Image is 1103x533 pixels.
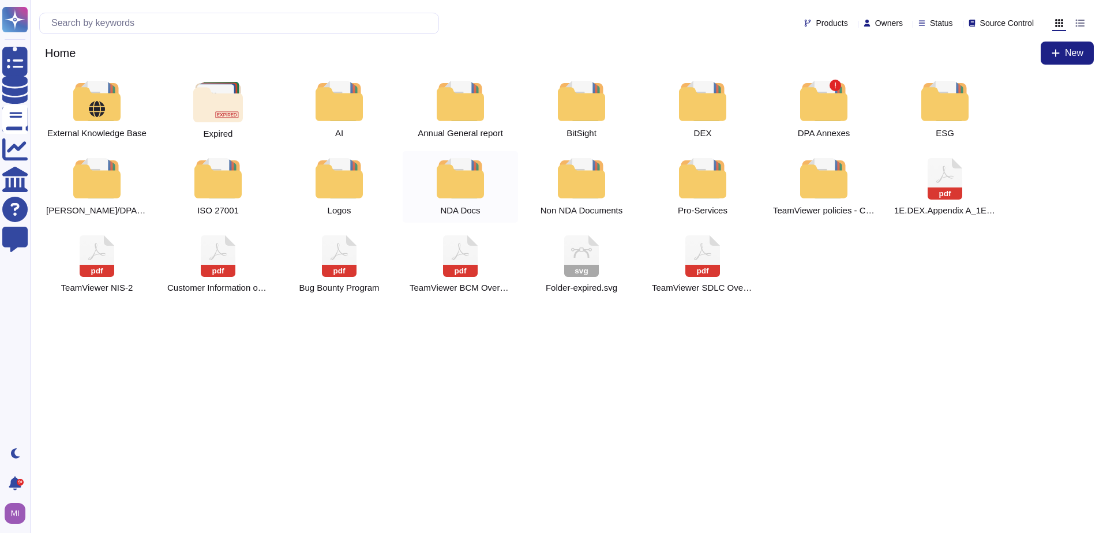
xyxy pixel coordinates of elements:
span: TeamViewer SDLC Overview.pdf [652,283,753,293]
span: DPA Annexes [798,128,850,138]
span: Status [930,19,953,27]
input: Search by keywords [46,13,438,33]
span: Source Control [980,19,1034,27]
span: 2025.07.TV.YWH.BugBounty.pdf [299,283,379,293]
span: Expired [204,129,233,138]
img: user [5,503,25,524]
img: folder [193,82,242,122]
span: New [1065,48,1083,58]
span: Pro-Services [678,205,727,216]
span: AI [335,128,343,138]
span: EULA/DPA/Privacy_policy [46,205,148,216]
span: Folder-expired.svg [546,283,617,293]
span: NDA Docs [440,205,480,216]
span: 20250317_BCM_Customer_Facing.pdf [410,283,511,293]
span: Logos [328,205,351,216]
button: user [2,501,33,526]
span: 2024-12-TeamViewer-NIS2-Solution-Brief_EN.pdf [61,283,133,293]
span: 2025-07-17_Customer Information on Legal, GDPR, IT Security, and Compliance 3.pdf [167,283,269,293]
span: DEX [694,128,712,138]
div: 9+ [17,479,24,486]
span: ESG [936,128,954,138]
span: External Knowledge Base [47,128,147,138]
span: Owners [875,19,903,27]
span: BitSight [566,128,596,138]
span: ISO 27001 [197,205,239,216]
span: Home [39,44,81,62]
span: TeamViewer policies - Content table. [773,205,875,216]
span: 1E.DEX.Appendix A_1E-security-overview.pdf [894,205,996,216]
button: New [1041,42,1094,65]
span: Annual General report [418,128,503,138]
span: Products [816,19,847,27]
span: Non NDA Documents [541,205,623,216]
